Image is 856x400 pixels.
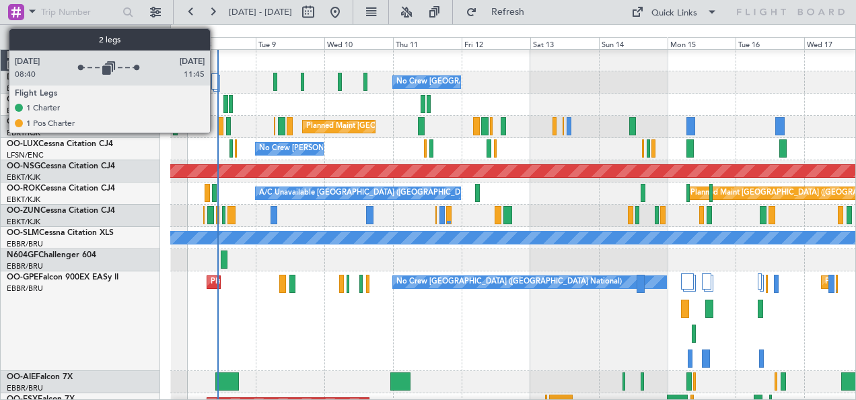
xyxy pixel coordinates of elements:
[7,185,115,193] a: OO-ROKCessna Citation CJ4
[7,96,35,104] span: OO-JID
[7,162,115,170] a: OO-NSGCessna Citation CJ4
[7,207,115,215] a: OO-ZUNCessna Citation CJ4
[625,1,724,23] button: Quick Links
[480,7,536,17] span: Refresh
[7,162,40,170] span: OO-NSG
[7,140,113,148] a: OO-LUXCessna Citation CJ4
[41,2,118,22] input: Trip Number
[668,37,736,49] div: Mon 15
[7,128,40,138] a: EBKT/KJK
[7,172,40,182] a: EBKT/KJK
[229,6,292,18] span: [DATE] - [DATE]
[7,73,106,81] a: D-IBLUCessna Citation M2
[7,229,39,237] span: OO-SLM
[460,1,540,23] button: Refresh
[15,26,146,48] button: All Aircraft
[7,383,43,393] a: EBBR/BRU
[393,37,462,49] div: Thu 11
[173,27,196,38] div: [DATE]
[396,272,622,292] div: No Crew [GEOGRAPHIC_DATA] ([GEOGRAPHIC_DATA] National)
[736,37,804,49] div: Tue 16
[7,207,40,215] span: OO-ZUN
[7,251,96,259] a: N604GFChallenger 604
[462,37,530,49] div: Fri 12
[530,37,599,49] div: Sat 13
[259,183,509,203] div: A/C Unavailable [GEOGRAPHIC_DATA] ([GEOGRAPHIC_DATA] National)
[7,195,40,205] a: EBKT/KJK
[7,73,33,81] span: D-IBLU
[324,37,393,49] div: Wed 10
[599,37,668,49] div: Sun 14
[256,37,324,49] div: Tue 9
[7,261,43,271] a: EBBR/BRU
[7,284,43,294] a: EBBR/BRU
[306,116,550,137] div: Planned Maint [GEOGRAPHIC_DATA] ([GEOGRAPHIC_DATA] National)
[7,150,44,160] a: LFSN/ENC
[7,118,113,126] a: OO-LXACessna Citation CJ4
[35,32,142,42] span: All Aircraft
[396,72,622,92] div: No Crew [GEOGRAPHIC_DATA] ([GEOGRAPHIC_DATA] National)
[7,229,114,237] a: OO-SLMCessna Citation XLS
[211,272,454,292] div: Planned Maint [GEOGRAPHIC_DATA] ([GEOGRAPHIC_DATA] National)
[7,106,40,116] a: EBKT/KJK
[7,84,40,94] a: EBKT/KJK
[651,7,697,20] div: Quick Links
[7,373,36,381] span: OO-AIE
[7,251,38,259] span: N604GF
[7,273,118,281] a: OO-GPEFalcon 900EX EASy II
[7,239,43,249] a: EBBR/BRU
[7,373,73,381] a: OO-AIEFalcon 7X
[7,185,40,193] span: OO-ROK
[7,217,40,227] a: EBKT/KJK
[187,37,256,49] div: Mon 8
[7,118,38,126] span: OO-LXA
[7,273,38,281] span: OO-GPE
[7,140,38,148] span: OO-LUX
[7,96,94,104] a: OO-JIDCessna CJ1 525
[259,139,421,159] div: No Crew [PERSON_NAME] ([PERSON_NAME])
